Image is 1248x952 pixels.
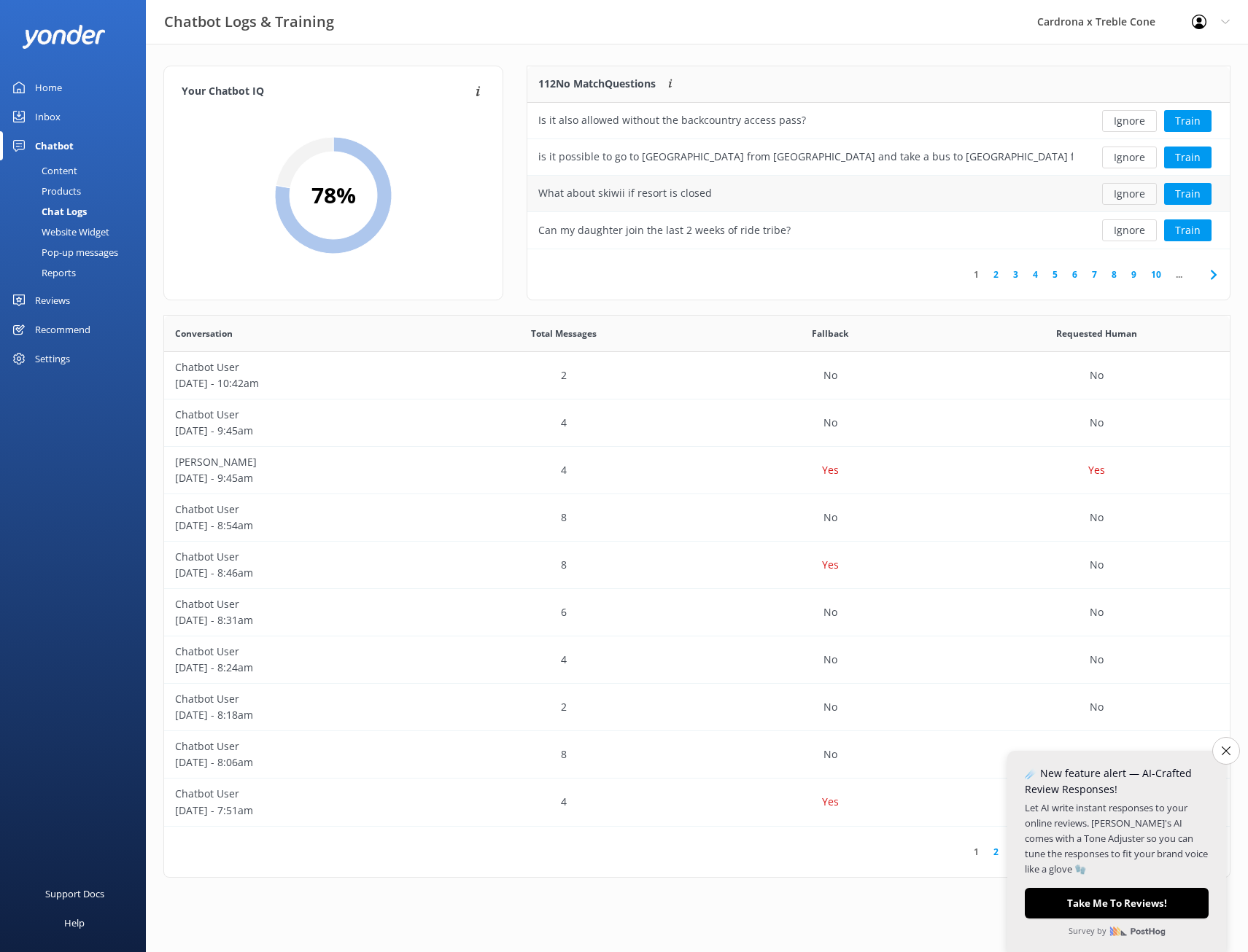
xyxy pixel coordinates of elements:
button: Train [1164,110,1212,132]
p: Chatbot User [175,407,419,423]
div: row [527,103,1230,139]
button: Ignore [1102,219,1157,241]
p: No [1090,604,1104,620]
p: Chatbot User [175,691,419,707]
p: [DATE] - 8:24am [175,660,419,676]
div: Settings [35,344,70,373]
a: 8 [1104,268,1124,281]
div: Chat Logs [9,201,87,222]
a: 3 [1006,268,1026,281]
a: 3 [1006,845,1026,859]
p: No [1090,510,1104,526]
span: Requested Human [1056,327,1137,340]
p: [DATE] - 8:31am [175,612,419,628]
span: Total Messages [531,327,597,340]
img: yonder-white-logo.png [22,25,106,49]
p: [DATE] - 9:45am [175,423,419,439]
button: Train [1164,147,1212,168]
div: Content [9,160,77,181]
div: Pop-up messages [9,242,118,262]
p: Chatbot User [175,644,419,660]
p: No [823,510,837,526]
p: [DATE] - 9:45am [175,470,419,486]
span: Fallback [812,327,848,340]
div: Support Docs [45,879,104,908]
div: row [164,684,1230,731]
a: 5 [1045,268,1065,281]
p: 8 [561,510,567,526]
div: Chatbot [35,131,74,160]
div: row [527,139,1230,176]
p: Chatbot User [175,359,419,375]
div: Home [35,73,62,102]
p: Chatbot User [175,549,419,565]
div: Website Widget [9,222,109,242]
a: 2 [986,268,1006,281]
p: 8 [561,746,567,762]
div: Inbox [35,102,61,131]
p: [DATE] - 10:42am [175,375,419,391]
p: 6 [561,604,567,620]
a: Reports [9,262,146,283]
div: row [164,352,1230,399]
div: Help [64,908,85,937]
a: Pop-up messages [9,242,146,262]
p: No [1090,746,1104,762]
button: Train [1164,183,1212,205]
a: Products [9,181,146,201]
div: grid [164,352,1230,826]
h2: 78 % [311,178,356,213]
p: No [823,415,837,431]
p: No [1090,652,1104,668]
p: Yes [1088,462,1105,478]
div: Can my daughter join the last 2 weeks of ride tribe? [538,222,791,238]
p: [DATE] - 8:54am [175,518,419,534]
p: No [1090,699,1104,715]
p: 2 [561,699,567,715]
div: Recommend [35,315,90,344]
p: [DATE] - 8:46am [175,565,419,581]
a: 9 [1124,268,1144,281]
p: 8 [561,557,567,573]
p: 4 [561,415,567,431]
div: Reviews [35,286,70,315]
p: Chatbot User [175,738,419,754]
div: row [164,447,1230,494]
a: 6 [1065,268,1085,281]
a: 1 [966,268,986,281]
div: What about skiwii if resort is closed [538,185,712,201]
div: row [164,589,1230,636]
a: Website Widget [9,222,146,242]
p: No [1090,557,1104,573]
a: 10 [1144,268,1168,281]
span: Conversation [175,327,233,340]
div: row [527,212,1230,249]
p: 4 [561,794,567,810]
p: 2 [561,367,567,383]
p: No [823,652,837,668]
p: [DATE] - 8:06am [175,754,419,770]
button: Ignore [1102,147,1157,168]
p: Yes [822,794,839,810]
button: Ignore [1102,110,1157,132]
p: Yes [822,557,839,573]
p: 112 No Match Questions [538,76,656,92]
div: row [164,779,1230,826]
p: No [823,699,837,715]
p: No [823,604,837,620]
a: 2 [986,845,1006,859]
a: 4 [1026,268,1045,281]
p: Yes [822,462,839,478]
div: row [164,636,1230,684]
div: row [164,494,1230,542]
button: Train [1164,219,1212,241]
button: Ignore [1102,183,1157,205]
p: 4 [561,462,567,478]
p: No [823,746,837,762]
div: grid [527,103,1230,249]
div: Products [9,181,81,201]
p: [DATE] - 8:18am [175,707,419,723]
div: Reports [9,262,76,283]
a: 1 [966,845,986,859]
div: Is it also allowed without the backcountry access pass? [538,112,806,128]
